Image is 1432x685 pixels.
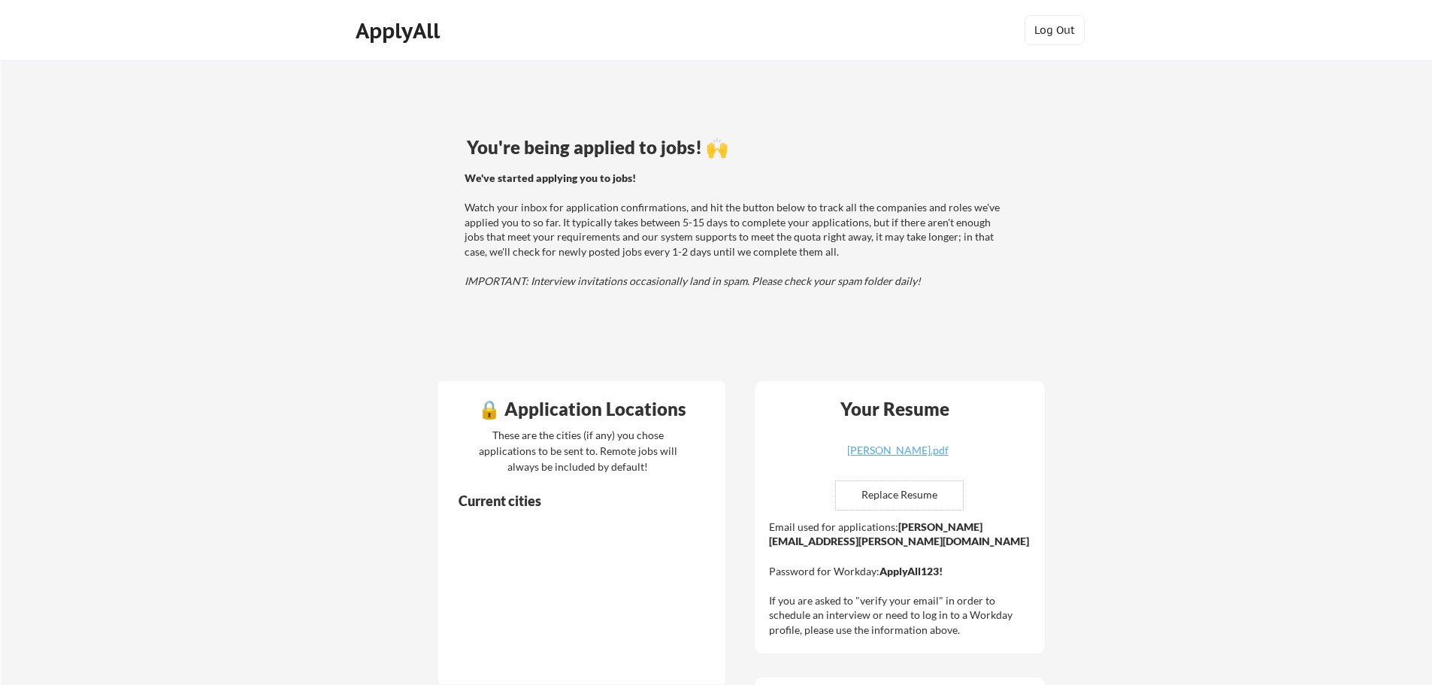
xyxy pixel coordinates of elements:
[467,138,1009,156] div: You're being applied to jobs! 🙌
[465,274,921,287] em: IMPORTANT: Interview invitations occasionally land in spam. Please check your spam folder daily!
[465,171,636,184] strong: We've started applying you to jobs!
[356,18,444,44] div: ApplyAll
[769,520,1029,548] strong: [PERSON_NAME][EMAIL_ADDRESS][PERSON_NAME][DOMAIN_NAME]
[474,427,681,474] div: These are the cities (if any) you chose applications to be sent to. Remote jobs will always be in...
[465,171,1007,289] div: Watch your inbox for application confirmations, and hit the button below to track all the compani...
[808,445,987,456] div: [PERSON_NAME].pdf
[459,494,667,508] div: Current cities
[879,565,943,577] strong: ApplyAll123!
[442,400,722,418] div: 🔒 Application Locations
[769,520,1034,638] div: Email used for applications: Password for Workday: If you are asked to "verify your email" in ord...
[808,445,987,468] a: [PERSON_NAME].pdf
[820,400,969,418] div: Your Resume
[1025,15,1085,45] button: Log Out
